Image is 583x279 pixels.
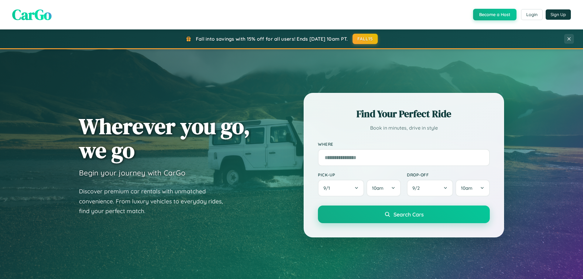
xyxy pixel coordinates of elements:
[318,206,490,223] button: Search Cars
[79,168,186,177] h3: Begin your journey with CarGo
[318,124,490,132] p: Book in minutes, drive in style
[318,180,364,196] button: 9/1
[455,180,490,196] button: 10am
[407,172,490,177] label: Drop-off
[353,34,378,44] button: FALL15
[367,180,401,196] button: 10am
[473,9,517,20] button: Become a Host
[318,141,490,147] label: Where
[196,36,348,42] span: Fall into savings with 15% off for all users! Ends [DATE] 10am PT.
[407,180,453,196] button: 9/2
[394,211,424,218] span: Search Cars
[461,185,472,191] span: 10am
[521,9,543,20] button: Login
[79,186,231,216] p: Discover premium car rentals with unmatched convenience. From luxury vehicles to everyday rides, ...
[79,114,250,162] h1: Wherever you go, we go
[412,185,423,191] span: 9 / 2
[12,5,52,25] span: CarGo
[372,185,384,191] span: 10am
[546,9,571,20] button: Sign Up
[323,185,333,191] span: 9 / 1
[318,172,401,177] label: Pick-up
[318,107,490,121] h2: Find Your Perfect Ride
